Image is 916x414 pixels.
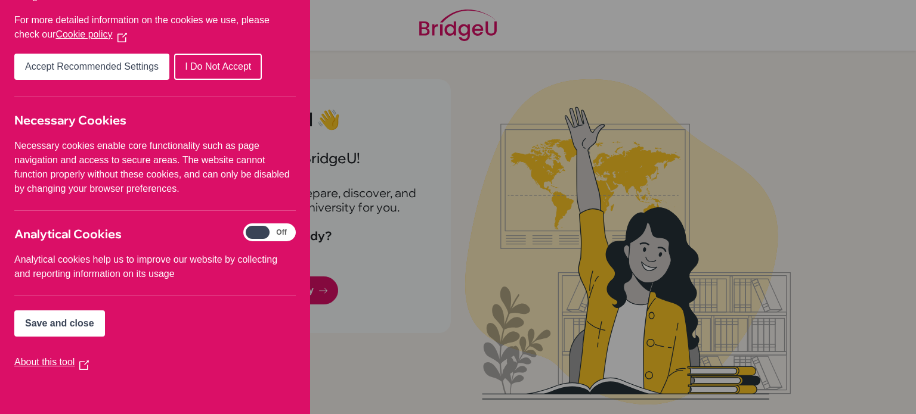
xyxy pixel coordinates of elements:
h3: Analytical Cookies [14,225,296,243]
span: On [246,226,270,239]
p: Necessary cookies enable core functionality such as page navigation and access to secure areas. T... [14,139,296,196]
button: I Do Not Accept [174,54,262,80]
span: Save and close [25,318,94,328]
span: For more detailed information on the cookies we use, please check our [14,15,270,39]
a: About this tool [14,357,89,367]
span: I Do Not Accept [185,61,251,71]
button: Accept Recommended Settings [14,54,169,80]
span: Cookie policy [55,29,112,39]
a: Cookie policy [55,29,126,39]
h3: Necessary Cookies [14,111,296,129]
span: Accept Recommended Settings [25,61,159,71]
span: Off [270,226,293,239]
button: Save and close [14,310,105,337]
p: Analytical cookies help us to improve our website by collecting and reporting information on its ... [14,253,296,281]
